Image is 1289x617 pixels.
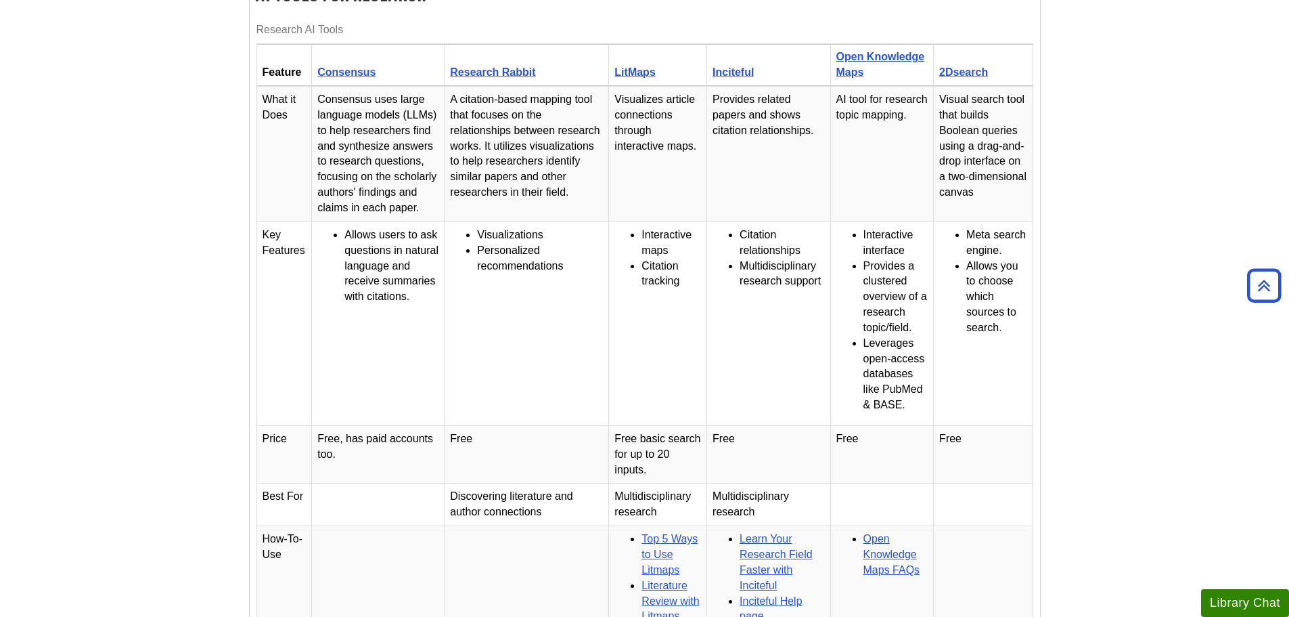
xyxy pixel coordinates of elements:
[641,228,701,259] li: Interactive maps
[740,228,824,259] li: Citation relationships
[707,87,830,222] td: Provides related papers and shows citation relationships.
[450,66,535,78] a: Research Rabbit
[256,87,312,222] td: What it Does
[830,425,934,484] td: Free
[934,87,1033,222] td: Visual search tool that builds Boolean queries using a drag-and-drop interface on a two-dimension...
[477,228,603,243] li: Visualizations
[445,87,609,222] td: A citation-based mapping tool that focuses on the relationships between research works. It utiliz...
[312,87,445,222] td: Consensus uses large language models (LLMs) to help researchers find and synthesize answers to re...
[863,228,928,259] li: Interactive interface
[445,484,609,526] td: Discovering literature and author connections
[641,533,698,576] a: Top 5 Ways to Use Litmaps
[609,425,707,484] td: Free basic search for up to 20 inputs.
[939,66,988,78] a: 2Dsearch
[863,259,928,336] li: Provides a clustered overview of a research topic/field.
[1242,276,1286,295] a: Back to Top
[707,425,830,484] td: Free
[614,66,655,78] a: LitMaps
[477,243,603,274] li: Personalized recommendations
[256,44,312,87] th: Feature
[256,484,312,526] td: Best For
[609,87,707,222] td: Visualizes article connections through interactive maps.
[450,431,603,447] p: Free
[934,425,1033,484] td: Free
[1201,589,1289,617] button: Library Chat
[312,425,445,484] td: Free, has paid accounts too.
[966,259,1026,336] li: Allows you to choose which sources to search.
[256,425,312,484] td: Price
[256,221,312,425] td: Key Features
[966,228,1026,259] li: Meta search engine.
[344,228,438,305] li: Allows users to ask questions in natural language and receive summaries with citations.
[863,336,928,413] li: Leverages open-access databases like PubMed & BASE.
[830,87,934,222] td: AI tool for research topic mapping.
[707,484,830,526] td: Multidisciplinary research
[740,533,813,591] a: Learn Your Research Field Faster with Inciteful
[317,66,376,78] a: Consensus
[609,484,707,526] td: Multidisciplinary research
[641,259,701,290] li: Citation tracking
[713,66,754,78] a: Inciteful
[863,533,920,576] a: Open Knowledge Maps FAQs
[836,51,925,78] a: Open Knowledge Maps
[256,16,1033,43] caption: Research AI Tools
[740,259,824,290] li: Multidisciplinary research support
